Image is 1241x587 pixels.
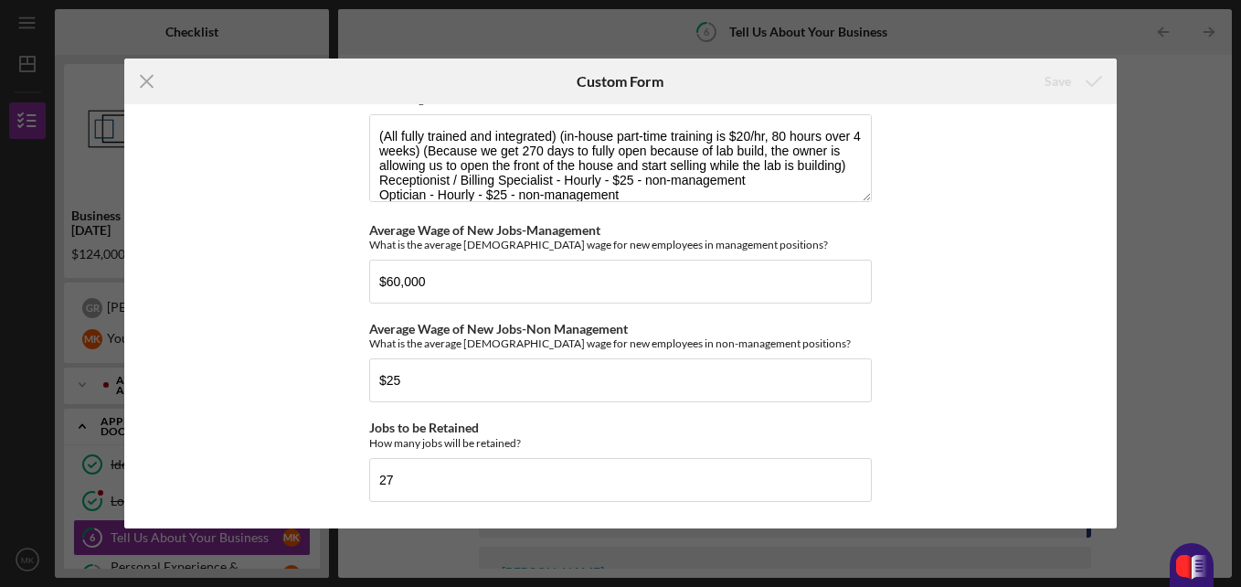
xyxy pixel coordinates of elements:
[369,436,872,450] div: How many jobs will be retained?
[1026,63,1117,100] button: Save
[369,114,872,202] textarea: (All fully trained and integrated) (in-house part-time training is $20/hr, 80 hours over 4 weeks)...
[369,336,872,350] div: What is the average [DEMOGRAPHIC_DATA] wage for new employees in non-management positions?
[369,321,628,336] label: Average Wage of New Jobs-Non Management
[369,238,872,251] div: What is the average [DEMOGRAPHIC_DATA] wage for new employees in management positions?
[577,73,663,90] h6: Custom Form
[369,420,479,435] label: Jobs to be Retained
[369,222,600,238] label: Average Wage of New Jobs-Management
[1045,63,1071,100] div: Save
